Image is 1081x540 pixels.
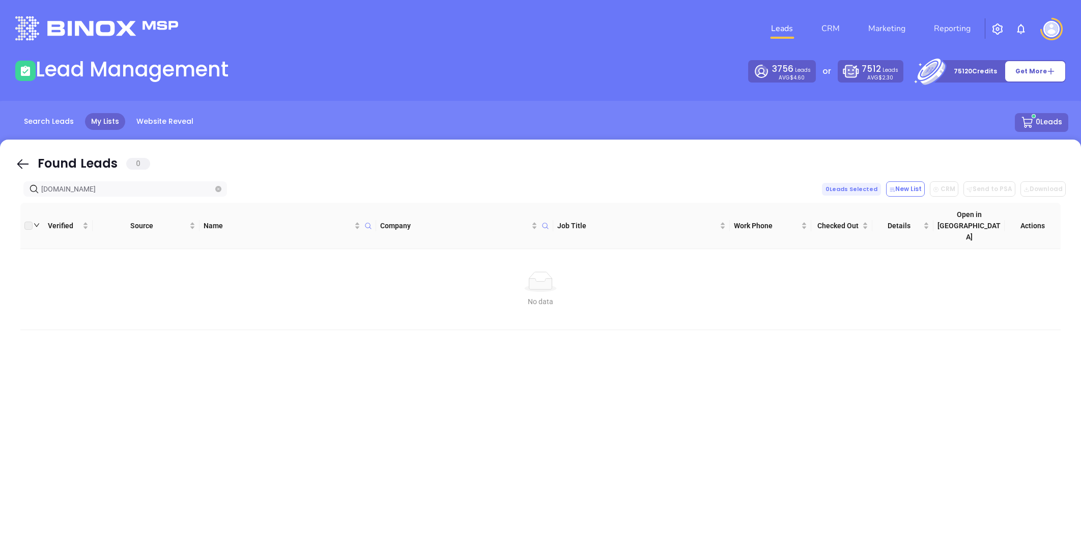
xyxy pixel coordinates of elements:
span: 0 Leads Selected [822,183,881,196]
a: Reporting [930,18,975,39]
img: iconNotification [1015,23,1027,35]
span: 3756 [772,63,793,75]
p: AVG [779,75,805,80]
a: Leads [767,18,797,39]
th: Checked Out [811,203,872,249]
span: 0 [126,158,150,170]
button: 0Leads [1015,113,1068,132]
button: Send to PSA [963,181,1015,197]
span: $4.60 [790,74,805,82]
button: CRM [930,181,958,197]
a: Website Reveal [130,113,200,130]
p: or [822,65,831,77]
th: Verified [37,203,93,249]
h1: Lead Management [36,57,229,82]
a: My Lists [85,113,125,130]
a: CRM [817,18,844,39]
span: down [34,222,40,228]
img: user [1043,21,1060,37]
span: $2.30 [878,74,893,82]
span: Job Title [557,220,718,231]
th: Job Title [553,203,730,249]
th: Source [93,203,200,249]
p: Leads [862,63,898,75]
span: 7512 [862,63,880,75]
button: close-circle [215,186,221,192]
img: logo [15,16,178,40]
button: Get More [1005,61,1066,82]
p: AVG [867,75,893,80]
th: Name [200,203,376,249]
th: Actions [1005,203,1061,249]
p: 75120 Credits [954,66,997,76]
a: Marketing [864,18,909,39]
th: Open in [GEOGRAPHIC_DATA] [933,203,1005,249]
span: Work Phone [734,220,799,231]
span: Details [876,220,921,231]
span: Checked Out [815,220,860,231]
input: Search… [41,183,213,195]
button: Download [1020,181,1066,197]
p: Leads [772,63,811,75]
th: Work Phone [730,203,811,249]
a: Search Leads [18,113,80,130]
th: Details [872,203,933,249]
span: Source [97,220,187,231]
span: Verified [41,220,80,231]
span: Name [204,220,352,231]
img: iconSetting [991,23,1004,35]
span: Company [380,220,529,231]
div: Found Leads [38,154,150,173]
button: New List [886,181,925,197]
th: Company [376,203,553,249]
div: No data [29,296,1052,307]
